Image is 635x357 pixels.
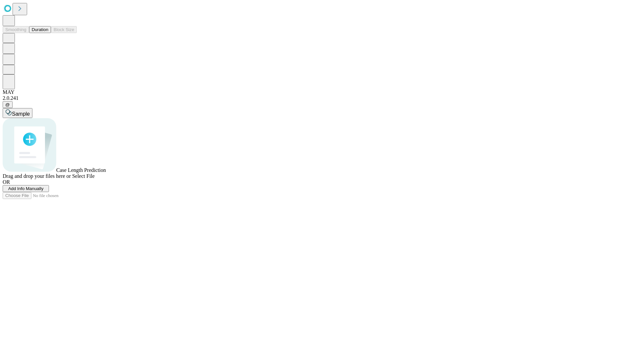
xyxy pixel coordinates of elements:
[3,185,49,192] button: Add Info Manually
[3,89,632,95] div: MAY
[3,95,632,101] div: 2.0.241
[3,173,71,179] span: Drag and drop your files here or
[12,111,30,117] span: Sample
[56,167,106,173] span: Case Length Prediction
[29,26,51,33] button: Duration
[5,102,10,107] span: @
[3,26,29,33] button: Smoothing
[3,179,10,185] span: OR
[51,26,77,33] button: Block Size
[8,186,44,191] span: Add Info Manually
[3,101,13,108] button: @
[72,173,95,179] span: Select File
[3,108,32,118] button: Sample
